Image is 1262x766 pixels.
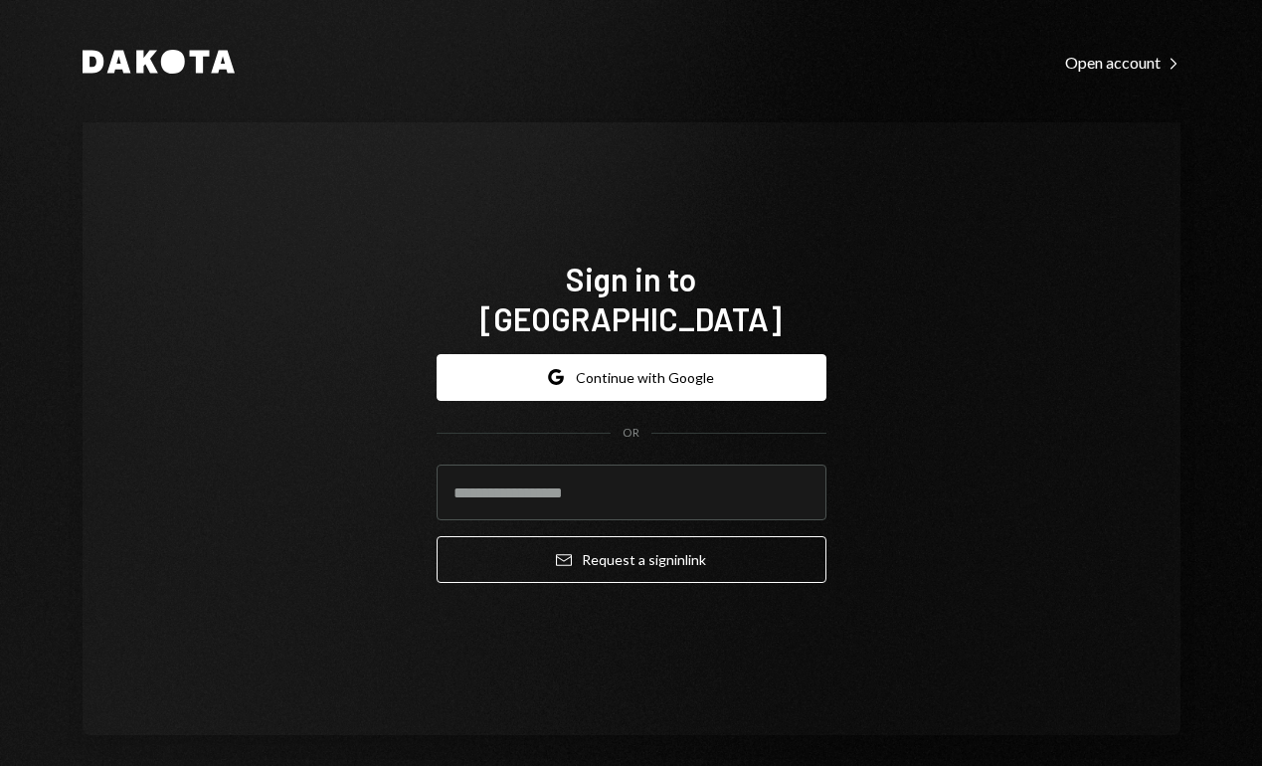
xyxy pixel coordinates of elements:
[437,259,826,338] h1: Sign in to [GEOGRAPHIC_DATA]
[437,536,826,583] button: Request a signinlink
[1065,51,1180,73] a: Open account
[623,425,639,442] div: OR
[1065,53,1180,73] div: Open account
[437,354,826,401] button: Continue with Google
